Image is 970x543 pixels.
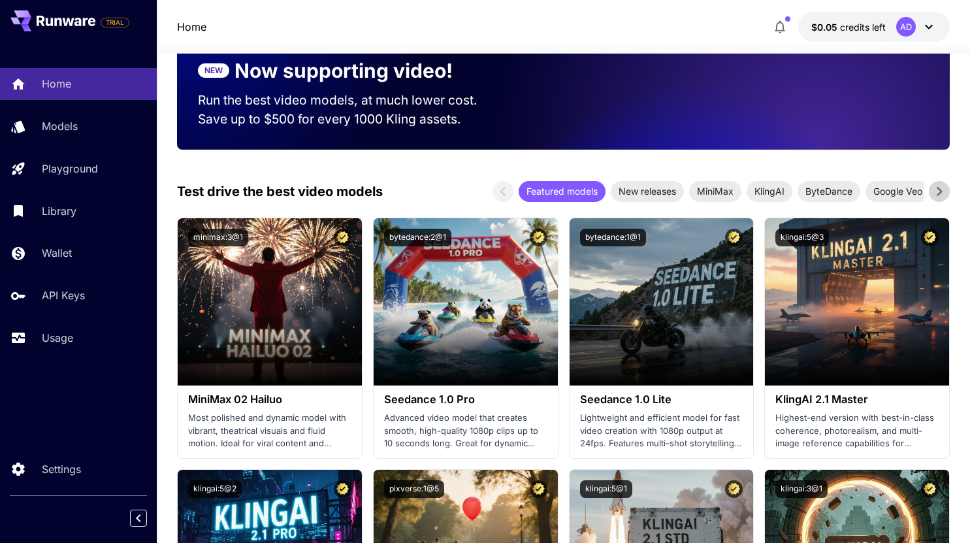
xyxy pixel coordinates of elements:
p: Now supporting video! [234,56,453,86]
span: credits left [840,22,886,33]
h3: Seedance 1.0 Pro [384,393,547,406]
p: NEW [204,65,223,76]
span: KlingAI [747,184,792,198]
div: Collapse sidebar [140,506,157,530]
button: minimax:3@1 [188,229,248,246]
button: klingai:5@2 [188,480,242,498]
span: $0.05 [811,22,840,33]
button: pixverse:1@5 [384,480,444,498]
p: Usage [42,330,73,346]
p: Most polished and dynamic model with vibrant, theatrical visuals and fluid motion. Ideal for vira... [188,412,351,450]
button: Certified Model – Vetted for best performance and includes a commercial license. [725,480,743,498]
p: Wallet [42,245,72,261]
div: New releases [611,181,684,202]
span: Add your payment card to enable full platform functionality. [101,14,129,30]
div: Google Veo [865,181,930,202]
p: API Keys [42,288,85,303]
img: alt [765,218,949,386]
button: Certified Model – Vetted for best performance and includes a commercial license. [530,480,547,498]
p: Highest-end version with best-in-class coherence, photorealism, and multi-image reference capabil... [775,412,939,450]
button: klingai:3@1 [775,480,828,498]
span: ByteDance [798,184,860,198]
button: Certified Model – Vetted for best performance and includes a commercial license. [725,229,743,246]
button: klingai:5@1 [580,480,632,498]
p: Save up to $500 for every 1000 Kling assets. [198,110,502,129]
button: bytedance:2@1 [384,229,451,246]
p: Library [42,203,76,219]
p: Lightweight and efficient model for fast video creation with 1080p output at 24fps. Features mult... [580,412,743,450]
p: Playground [42,161,98,176]
p: Home [42,76,71,91]
button: $0.05AD [798,12,950,42]
h3: MiniMax 02 Hailuo [188,393,351,406]
button: Certified Model – Vetted for best performance and includes a commercial license. [334,229,351,246]
div: KlingAI [747,181,792,202]
button: Certified Model – Vetted for best performance and includes a commercial license. [921,480,939,498]
img: alt [178,218,362,386]
h3: KlingAI 2.1 Master [775,393,939,406]
span: Google Veo [865,184,930,198]
h3: Seedance 1.0 Lite [580,393,743,406]
p: Test drive the best video models [177,182,383,201]
p: Run the best video models, at much lower cost. [198,91,502,110]
button: Certified Model – Vetted for best performance and includes a commercial license. [530,229,547,246]
button: bytedance:1@1 [580,229,646,246]
button: Certified Model – Vetted for best performance and includes a commercial license. [334,480,351,498]
p: Models [42,118,78,134]
p: Advanced video model that creates smooth, high-quality 1080p clips up to 10 seconds long. Great f... [384,412,547,450]
button: klingai:5@3 [775,229,829,246]
button: Certified Model – Vetted for best performance and includes a commercial license. [921,229,939,246]
div: ByteDance [798,181,860,202]
p: Settings [42,461,81,477]
nav: breadcrumb [177,19,206,35]
div: MiniMax [689,181,741,202]
span: New releases [611,184,684,198]
div: Featured models [519,181,606,202]
button: Collapse sidebar [130,510,147,527]
div: $0.05 [811,20,886,34]
span: MiniMax [689,184,741,198]
span: TRIAL [101,18,129,27]
img: alt [374,218,558,386]
a: Home [177,19,206,35]
img: alt [570,218,754,386]
span: Featured models [519,184,606,198]
div: AD [896,17,916,37]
